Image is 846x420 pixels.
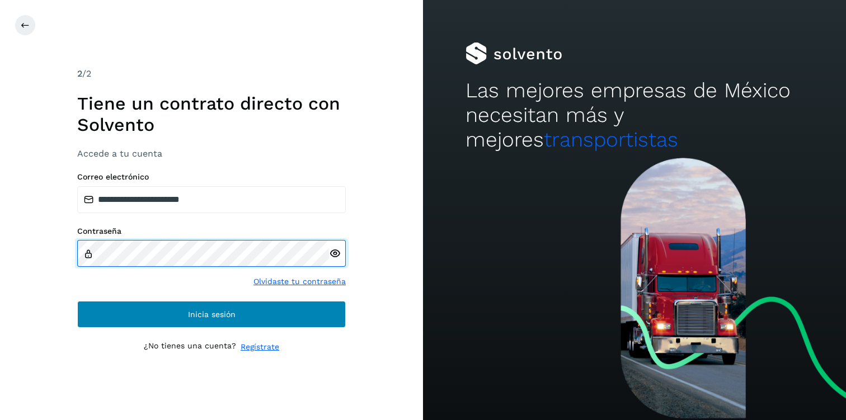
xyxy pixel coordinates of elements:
[77,148,346,159] h3: Accede a tu cuenta
[544,128,678,152] span: transportistas
[466,78,804,153] h2: Las mejores empresas de México necesitan más y mejores
[77,67,346,81] div: /2
[77,301,346,328] button: Inicia sesión
[253,276,346,287] a: Olvidaste tu contraseña
[241,341,279,353] a: Regístrate
[144,341,236,353] p: ¿No tienes una cuenta?
[77,93,346,136] h1: Tiene un contrato directo con Solvento
[188,310,236,318] span: Inicia sesión
[77,68,82,79] span: 2
[77,226,346,236] label: Contraseña
[77,172,346,182] label: Correo electrónico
